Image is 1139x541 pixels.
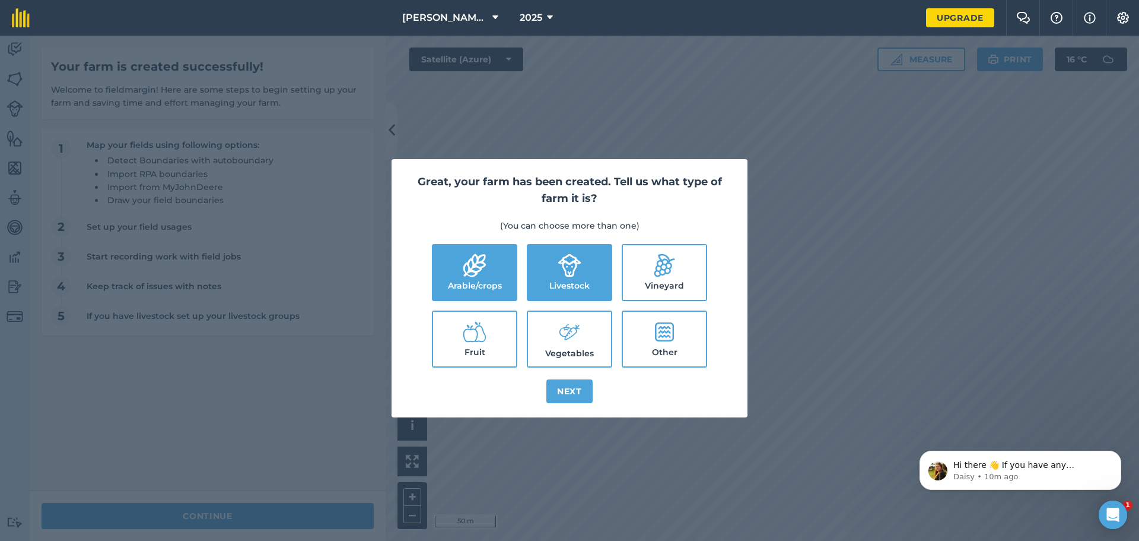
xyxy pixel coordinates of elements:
p: (You can choose more than one) [406,219,733,232]
label: Livestock [528,245,611,300]
button: Next [546,379,593,403]
label: Other [623,312,706,366]
span: [PERSON_NAME] FARMS [402,11,488,25]
img: A cog icon [1116,12,1130,24]
img: A question mark icon [1049,12,1064,24]
label: Vineyard [623,245,706,300]
label: Arable/crops [433,245,516,300]
label: Vegetables [528,312,611,366]
h2: Great, your farm has been created. Tell us what type of farm it is? [406,173,733,208]
img: svg+xml;base64,PHN2ZyB4bWxucz0iaHR0cDovL3d3dy53My5vcmcvMjAwMC9zdmciIHdpZHRoPSIxNyIgaGVpZ2h0PSIxNy... [1084,11,1096,25]
span: 1 [1123,501,1132,510]
iframe: Intercom notifications message [902,426,1139,509]
img: fieldmargin Logo [12,8,30,27]
span: 2025 [520,11,542,25]
img: Two speech bubbles overlapping with the left bubble in the forefront [1016,12,1030,24]
a: Upgrade [926,8,994,27]
label: Fruit [433,312,516,366]
div: Open Intercom Messenger [1099,501,1127,529]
